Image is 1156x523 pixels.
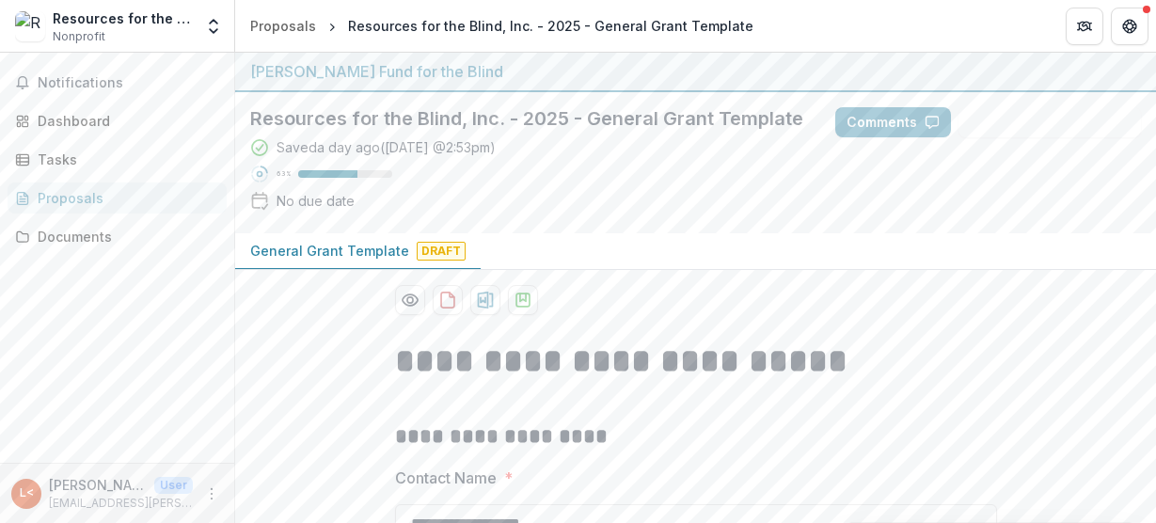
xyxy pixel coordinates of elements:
div: Lorinda De Vera-Ang <rbi.lorinda@gmail.com> <rbi.lorinda@gmail.com> [20,487,34,499]
div: Resources for the Blind, Inc. [53,8,193,28]
span: Nonprofit [53,28,105,45]
div: Resources for the Blind, Inc. - 2025 - General Grant Template [348,16,753,36]
p: [PERSON_NAME]-Ang <[EMAIL_ADDRESS][PERSON_NAME][DOMAIN_NAME]> <[DOMAIN_NAME][EMAIL_ADDRESS][PERSO... [49,475,147,495]
button: Open entity switcher [200,8,227,45]
button: Notifications [8,68,227,98]
p: 63 % [277,167,291,181]
div: Proposals [250,16,316,36]
a: Dashboard [8,105,227,136]
div: Proposals [38,188,212,208]
button: Preview fddc6fb1-b347-4393-a718-1db26bed51db-0.pdf [395,285,425,315]
a: Documents [8,221,227,252]
button: download-proposal [433,285,463,315]
a: Proposals [8,182,227,214]
p: User [154,477,193,494]
div: Documents [38,227,212,246]
p: General Grant Template [250,241,409,261]
span: Notifications [38,75,219,91]
button: download-proposal [508,285,538,315]
button: Partners [1066,8,1103,45]
nav: breadcrumb [243,12,761,40]
div: Saved a day ago ( [DATE] @ 2:53pm ) [277,137,496,157]
button: download-proposal [470,285,500,315]
div: No due date [277,191,355,211]
a: Proposals [243,12,324,40]
a: Tasks [8,144,227,175]
p: [EMAIL_ADDRESS][PERSON_NAME][DOMAIN_NAME] [49,495,193,512]
div: Tasks [38,150,212,169]
button: More [200,483,223,505]
img: Resources for the Blind, Inc. [15,11,45,41]
span: Draft [417,242,466,261]
button: Answer Suggestions [958,107,1141,137]
p: Contact Name [395,467,497,489]
h2: Resources for the Blind, Inc. - 2025 - General Grant Template [250,107,805,130]
div: [PERSON_NAME] Fund for the Blind [250,60,1141,83]
button: Comments [835,107,951,137]
div: Dashboard [38,111,212,131]
button: Get Help [1111,8,1148,45]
